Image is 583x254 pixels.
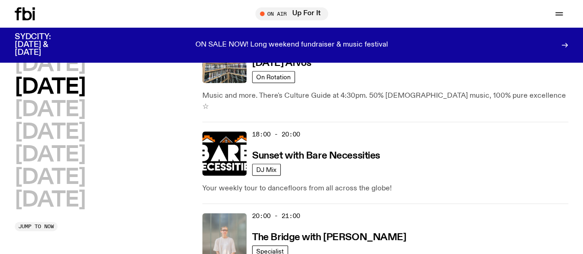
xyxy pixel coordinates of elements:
[252,151,380,161] h3: Sunset with Bare Necessities
[15,77,85,98] button: [DATE]
[15,122,85,143] button: [DATE]
[252,71,295,83] a: On Rotation
[255,7,328,20] button: On AirUp For It
[15,145,85,165] button: [DATE]
[256,74,291,81] span: On Rotation
[252,149,380,161] a: Sunset with Bare Necessities
[18,224,54,229] span: Jump to now
[15,190,85,211] button: [DATE]
[202,183,568,194] p: Your weekly tour to dancefloors from all across the globe!
[195,41,388,49] p: ON SALE NOW! Long weekend fundraiser & music festival
[15,33,74,57] h3: SYDCITY: [DATE] & [DATE]
[15,167,85,188] button: [DATE]
[252,130,300,139] span: 18:00 - 20:00
[252,59,312,68] h3: [DATE] Arvos
[252,57,312,68] a: [DATE] Arvos
[15,54,85,75] button: [DATE]
[256,166,277,173] span: DJ Mix
[15,100,85,120] button: [DATE]
[252,231,406,242] a: The Bridge with [PERSON_NAME]
[252,233,406,242] h3: The Bridge with [PERSON_NAME]
[202,90,568,112] p: Music and more. There's Culture Guide at 4:30pm. 50% [DEMOGRAPHIC_DATA] music, 100% pure excellen...
[252,212,300,220] span: 20:00 - 21:00
[202,131,247,176] img: Bare Necessities
[15,222,58,231] button: Jump to now
[252,164,281,176] a: DJ Mix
